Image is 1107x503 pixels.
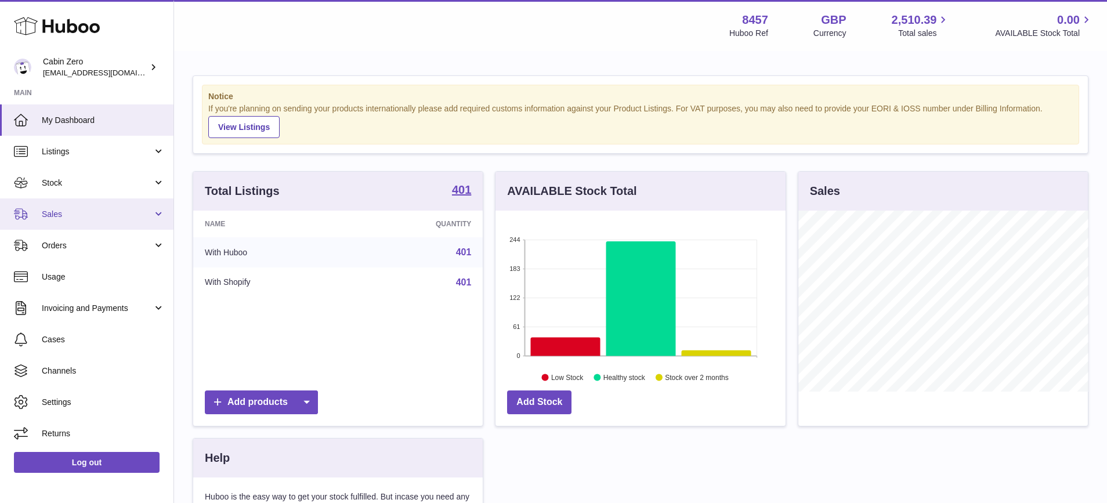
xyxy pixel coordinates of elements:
span: Stock [42,178,153,189]
span: Orders [42,240,153,251]
a: Add Stock [507,390,571,414]
div: If you're planning on sending your products internationally please add required customs informati... [208,103,1073,138]
text: 122 [509,294,520,301]
a: Log out [14,452,160,473]
span: Settings [42,397,165,408]
div: Huboo Ref [729,28,768,39]
span: Usage [42,272,165,283]
strong: Notice [208,91,1073,102]
span: 2,510.39 [892,12,937,28]
span: Invoicing and Payments [42,303,153,314]
span: [EMAIL_ADDRESS][DOMAIN_NAME] [43,68,171,77]
a: 0.00 AVAILABLE Stock Total [995,12,1093,39]
span: My Dashboard [42,115,165,126]
h3: AVAILABLE Stock Total [507,183,636,199]
span: Listings [42,146,153,157]
a: View Listings [208,116,280,138]
a: 401 [456,277,472,287]
text: 61 [513,323,520,330]
strong: 8457 [742,12,768,28]
strong: GBP [821,12,846,28]
text: 0 [517,352,520,359]
span: Returns [42,428,165,439]
th: Quantity [349,211,483,237]
text: Stock over 2 months [665,373,729,381]
div: Currency [813,28,846,39]
strong: 401 [452,184,471,196]
img: huboo@cabinzero.com [14,59,31,76]
span: Total sales [898,28,950,39]
text: Low Stock [551,373,584,381]
span: AVAILABLE Stock Total [995,28,1093,39]
h3: Help [205,450,230,466]
a: 401 [452,184,471,198]
h3: Total Listings [205,183,280,199]
div: Cabin Zero [43,56,147,78]
a: 401 [456,247,472,257]
text: 244 [509,236,520,243]
th: Name [193,211,349,237]
a: 2,510.39 Total sales [892,12,950,39]
td: With Shopify [193,267,349,298]
text: 183 [509,265,520,272]
h3: Sales [810,183,840,199]
span: Channels [42,366,165,377]
span: Cases [42,334,165,345]
a: Add products [205,390,318,414]
span: 0.00 [1057,12,1080,28]
text: Healthy stock [603,373,646,381]
span: Sales [42,209,153,220]
td: With Huboo [193,237,349,267]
